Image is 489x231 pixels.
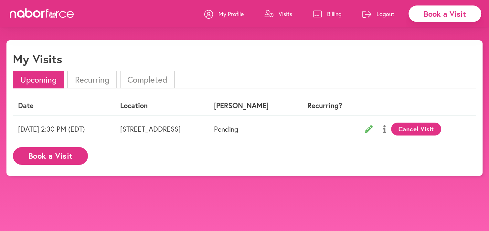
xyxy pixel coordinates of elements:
[362,4,394,24] a: Logout
[13,96,115,115] th: Date
[67,71,116,88] li: Recurring
[13,52,62,66] h1: My Visits
[13,115,115,142] td: [DATE] 2:30 PM (EDT)
[264,4,292,24] a: Visits
[295,96,355,115] th: Recurring?
[115,96,209,115] th: Location
[13,71,64,88] li: Upcoming
[409,5,481,22] div: Book a Visit
[204,4,244,24] a: My Profile
[209,96,295,115] th: [PERSON_NAME]
[13,152,88,158] a: Book a Visit
[279,10,292,18] p: Visits
[115,115,209,142] td: [STREET_ADDRESS]
[313,4,342,24] a: Billing
[120,71,175,88] li: Completed
[377,10,394,18] p: Logout
[218,10,244,18] p: My Profile
[327,10,342,18] p: Billing
[13,147,88,165] button: Book a Visit
[209,115,295,142] td: Pending
[391,123,441,136] button: Cancel Visit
